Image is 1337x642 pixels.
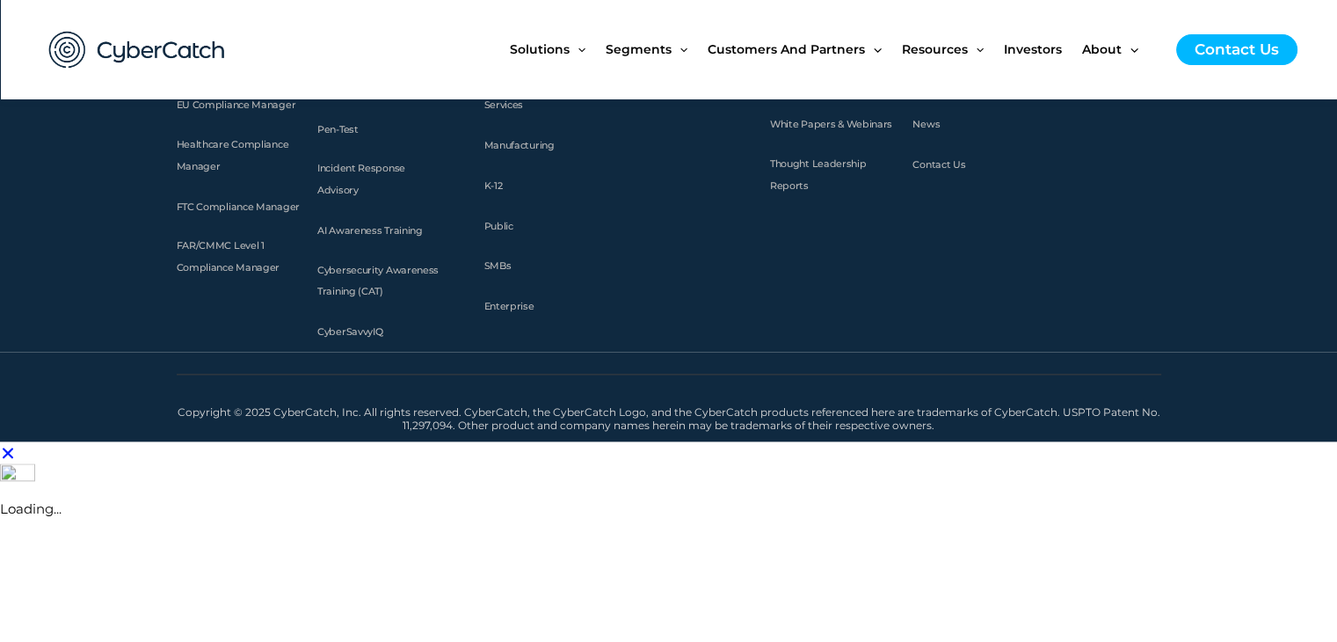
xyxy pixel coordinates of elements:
[177,138,289,172] span: Healthcare Compliance Manager
[865,12,881,86] span: Menu Toggle
[483,139,554,151] span: Manufacturing
[902,12,968,86] span: Resources
[483,215,512,237] a: Public
[317,264,439,298] span: Cybersecurity Awareness Training (CAT)
[177,235,301,279] a: FAR/CMMC Level 1 Compliance Manager
[317,224,423,237] span: AI Awareness Training
[317,119,359,141] a: Pen-Test
[177,239,280,274] span: FAR/CMMC Level 1 Compliance Manager
[177,196,300,218] a: FTC Compliance Manager
[317,123,359,135] span: Pen-Test
[483,259,511,272] span: SMBs
[1122,12,1137,86] span: Menu Toggle
[770,153,896,197] a: Thought Leadership Reports
[317,259,446,303] a: Cybersecurity Awareness Training (CAT)
[483,135,554,157] a: Manufacturing
[483,220,512,232] span: Public
[32,13,243,86] img: CyberCatch
[177,94,296,116] a: EU Compliance Manager
[177,405,1161,433] h2: Copyright © 2025 CyberCatch, Inc. All rights reserved. CyberCatch, the CyberCatch Logo, and the C...
[317,157,446,201] a: Incident Response Advisory
[1004,12,1082,86] a: Investors
[510,12,1159,86] nav: Site Navigation: New Main Menu
[483,295,534,317] a: Enterprise
[912,118,940,130] span: News
[177,98,296,111] span: EU Compliance Manager
[968,12,984,86] span: Menu Toggle
[177,134,301,178] a: Healthcare Compliance Manager
[483,175,502,197] a: K-12
[483,300,534,312] span: Enterprise
[912,154,965,176] a: Contact Us
[177,201,300,213] span: FTC Compliance Manager
[317,162,405,196] span: Incident Response Advisory
[770,113,892,135] a: White Papers & Webinars
[1176,34,1297,65] a: Contact Us
[317,325,382,338] span: CyberSavvyIQ
[1004,12,1062,86] span: Investors
[606,12,672,86] span: Segments
[912,158,965,171] span: Contact Us
[317,220,423,242] a: AI Awareness Training
[672,12,687,86] span: Menu Toggle
[570,12,585,86] span: Menu Toggle
[483,179,502,192] span: K-12
[912,113,940,135] a: News
[510,12,570,86] span: Solutions
[708,12,865,86] span: Customers and Partners
[770,157,867,192] span: Thought Leadership Reports
[483,255,511,277] a: SMBs
[770,118,892,130] span: White Papers & Webinars
[1082,12,1122,86] span: About
[317,321,382,343] a: CyberSavvyIQ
